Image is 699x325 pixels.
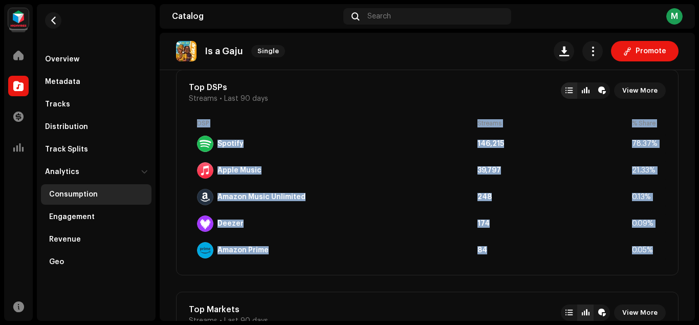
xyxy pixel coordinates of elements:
span: Single [251,45,285,57]
span: Search [367,12,391,20]
div: 84 [477,246,628,254]
div: Consumption [49,190,98,199]
div: Top Markets [189,305,268,315]
re-m-nav-item: Geo [41,252,151,272]
div: Geo [49,258,64,266]
re-m-nav-item: Engagement [41,207,151,227]
span: View More [622,80,658,101]
button: View More [614,305,666,321]
div: Engagement [49,213,95,221]
div: Analytics [45,168,79,176]
re-m-nav-item: Consumption [41,184,151,205]
span: Promote [636,41,666,61]
re-m-nav-item: Tracks [41,94,151,115]
span: Last 90 days [224,317,268,325]
div: 248 [477,193,628,201]
div: Deezer [217,220,244,228]
div: Streams [477,119,628,127]
div: Amazon Music Unlimited [217,193,305,201]
div: 0.05% [632,246,658,254]
re-m-nav-item: Metadata [41,72,151,92]
re-m-nav-item: Revenue [41,229,151,250]
div: Top DSPs [189,82,268,93]
p: Is a Gaju [205,46,243,57]
div: % Share [632,119,658,127]
re-m-nav-item: Distribution [41,117,151,137]
span: Streams [189,317,217,325]
div: Revenue [49,235,81,244]
img: feab3aad-9b62-475c-8caf-26f15a9573ee [8,8,29,29]
div: Metadata [45,78,80,86]
span: • [220,95,222,103]
span: View More [622,302,658,323]
div: Distribution [45,123,88,131]
button: View More [614,82,666,99]
div: Track Splits [45,145,88,154]
re-m-nav-dropdown: Analytics [41,162,151,272]
img: 685d22fe-fcf6-4c17-916f-164aaa1de346 [176,41,196,61]
button: Promote [611,41,679,61]
div: 39,797 [477,166,628,175]
div: 21.33% [632,166,658,175]
div: Spotify [217,140,244,148]
div: 0.13% [632,193,658,201]
re-m-nav-item: Overview [41,49,151,70]
div: Tracks [45,100,70,109]
span: Last 90 days [224,95,268,103]
div: M [666,8,683,25]
div: Amazon Prime [217,246,269,254]
span: Streams [189,95,217,103]
div: 146,215 [477,140,628,148]
div: 78.37% [632,140,658,148]
div: Catalog [172,12,339,20]
div: 0.09% [632,220,658,228]
re-m-nav-item: Track Splits [41,139,151,160]
span: • [220,317,222,325]
div: Overview [45,55,79,63]
div: DSP [197,119,473,127]
div: Apple Music [217,166,261,175]
div: 174 [477,220,628,228]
